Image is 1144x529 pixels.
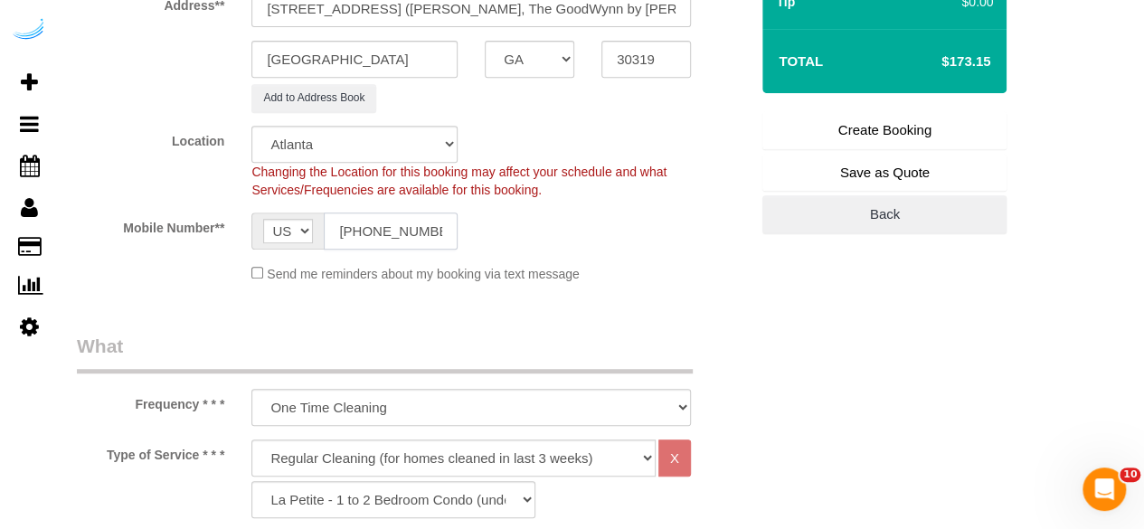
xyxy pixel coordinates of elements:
button: Add to Address Book [251,84,376,112]
span: Send me reminders about my booking via text message [267,267,580,281]
label: Type of Service * * * [63,439,238,464]
legend: What [77,333,693,373]
iframe: Intercom live chat [1083,468,1126,511]
label: Frequency * * * [63,389,238,413]
label: Mobile Number** [63,213,238,237]
span: Changing the Location for this booking may affect your schedule and what Services/Frequencies are... [251,165,667,197]
a: Create Booking [762,111,1007,149]
img: Automaid Logo [11,18,47,43]
label: Location [63,126,238,150]
strong: Total [779,53,823,69]
input: Zip Code** [601,41,691,78]
h4: $173.15 [887,54,990,70]
span: 10 [1120,468,1140,482]
input: Mobile Number** [324,213,458,250]
a: Back [762,195,1007,233]
a: Save as Quote [762,154,1007,192]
